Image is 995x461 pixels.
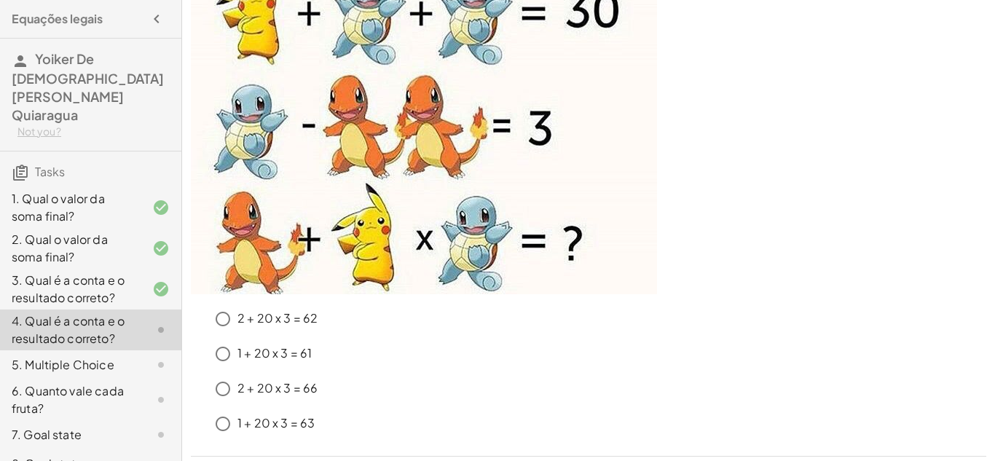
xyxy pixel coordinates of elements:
[152,391,170,409] i: Task not started.
[12,272,129,307] div: 3. Qual é a conta e o resultado correto?
[152,240,170,257] i: Task finished and correct.
[12,190,129,225] div: 1. Qual o valor da soma final?
[237,345,312,362] p: 1 + 20 x 3 = 61
[152,199,170,216] i: Task finished and correct.
[237,415,315,432] p: 1 + 20 x 3 = 63
[12,50,164,123] span: Yoiker De [DEMOGRAPHIC_DATA][PERSON_NAME] Quiaragua
[152,280,170,298] i: Task finished and correct.
[237,380,318,397] p: 2 + 20 x 3 = 66
[152,356,170,374] i: Task not started.
[237,310,318,327] p: 2 + 20 x 3 = 62
[12,231,129,266] div: 2. Qual o valor da soma final?
[35,164,65,179] span: Tasks
[12,426,129,444] div: 7. Goal state
[12,356,129,374] div: 5. Multiple Choice
[12,312,129,347] div: 4. Qual é a conta e o resultado correto?
[152,426,170,444] i: Task not started.
[12,382,129,417] div: 6. Quanto vale cada fruta?
[17,125,170,139] div: Not you?
[12,10,103,28] h4: Equações legais
[152,321,170,339] i: Task not started.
